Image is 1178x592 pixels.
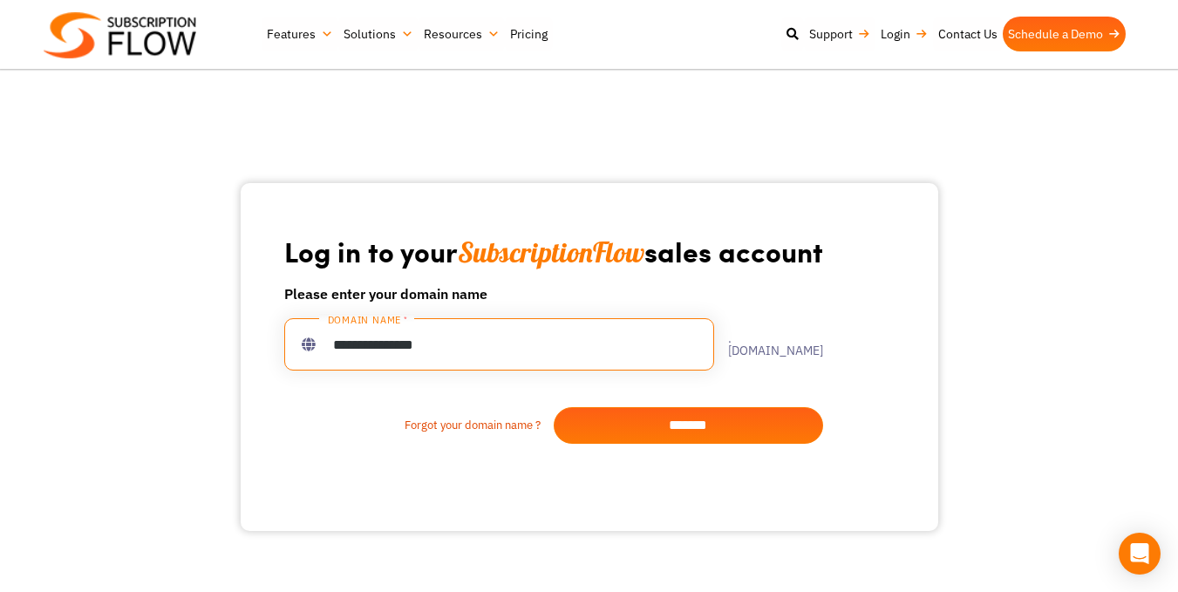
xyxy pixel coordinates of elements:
div: Open Intercom Messenger [1119,533,1161,575]
h6: Please enter your domain name [284,283,823,304]
img: Subscriptionflow [44,12,196,58]
h1: Log in to your sales account [284,234,823,269]
a: Login [875,17,933,51]
a: Solutions [338,17,419,51]
a: Forgot your domain name ? [284,417,554,434]
a: Schedule a Demo [1003,17,1126,51]
a: Support [804,17,875,51]
label: .[DOMAIN_NAME] [714,332,823,357]
span: SubscriptionFlow [458,235,644,269]
a: Resources [419,17,505,51]
a: Contact Us [933,17,1003,51]
a: Pricing [505,17,553,51]
a: Features [262,17,338,51]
